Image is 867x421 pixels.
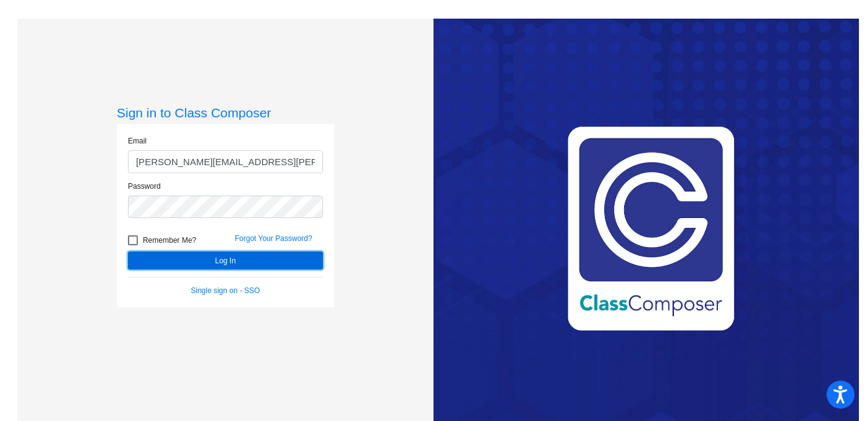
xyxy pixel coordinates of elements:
a: Single sign on - SSO [191,286,260,295]
span: Remember Me? [143,233,196,248]
h3: Sign in to Class Composer [117,105,334,120]
label: Password [128,181,161,192]
label: Email [128,135,147,147]
button: Log In [128,251,323,269]
a: Forgot Your Password? [235,234,312,243]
